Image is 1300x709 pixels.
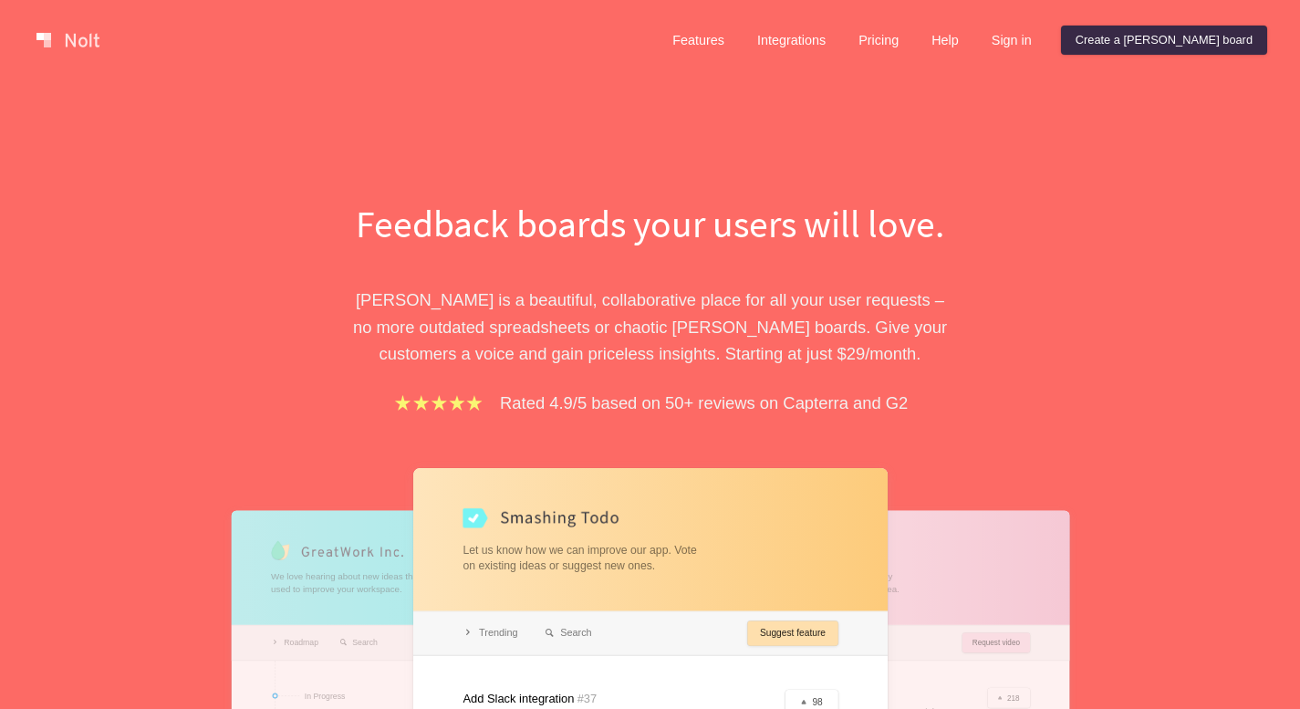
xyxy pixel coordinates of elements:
a: Sign in [977,26,1046,55]
a: Integrations [743,26,840,55]
a: Help [917,26,973,55]
a: Pricing [844,26,913,55]
p: [PERSON_NAME] is a beautiful, collaborative place for all your user requests – no more outdated s... [336,287,965,367]
img: stars.b067e34983.png [392,392,485,413]
a: Create a [PERSON_NAME] board [1061,26,1267,55]
h1: Feedback boards your users will love. [336,197,965,250]
p: Rated 4.9/5 based on 50+ reviews on Capterra and G2 [500,390,908,416]
a: Features [658,26,739,55]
